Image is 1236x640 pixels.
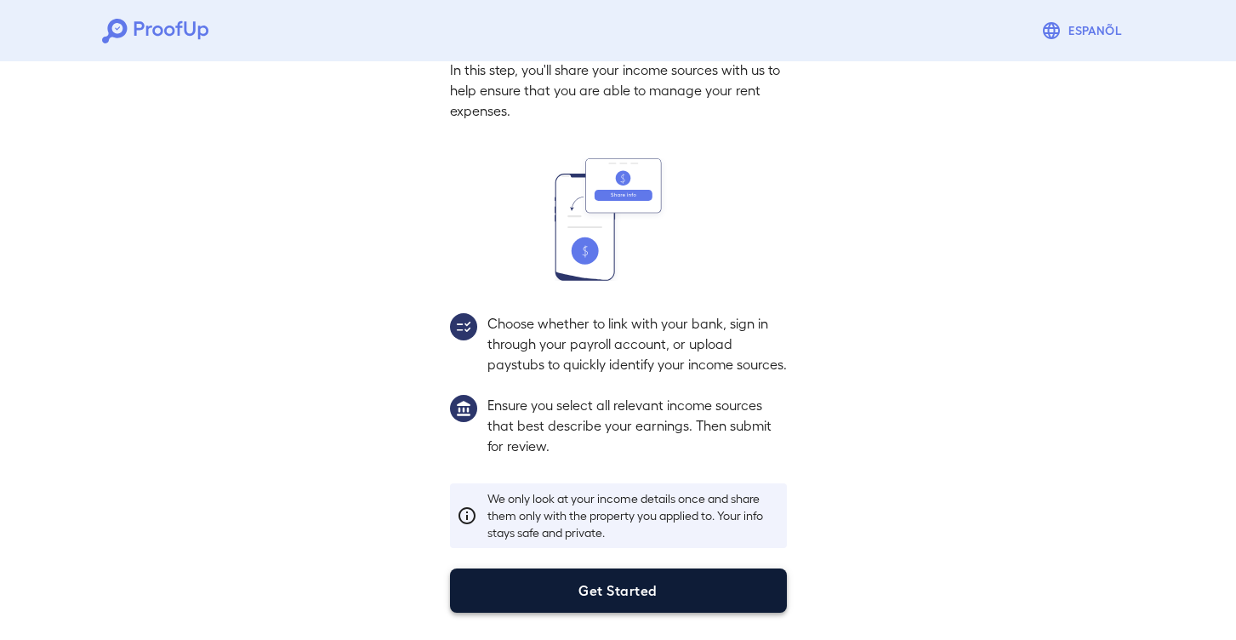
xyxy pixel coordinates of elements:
button: Espanõl [1034,14,1134,48]
img: group2.svg [450,313,477,340]
button: Get Started [450,569,787,613]
img: transfer_money.svg [555,158,682,281]
p: In this step, you'll share your income sources with us to help ensure that you are able to manage... [450,60,787,121]
p: We only look at your income details once and share them only with the property you applied to. Yo... [487,490,780,541]
p: Choose whether to link with your bank, sign in through your payroll account, or upload paystubs t... [487,313,787,374]
p: Ensure you select all relevant income sources that best describe your earnings. Then submit for r... [487,395,787,456]
img: group1.svg [450,395,477,422]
